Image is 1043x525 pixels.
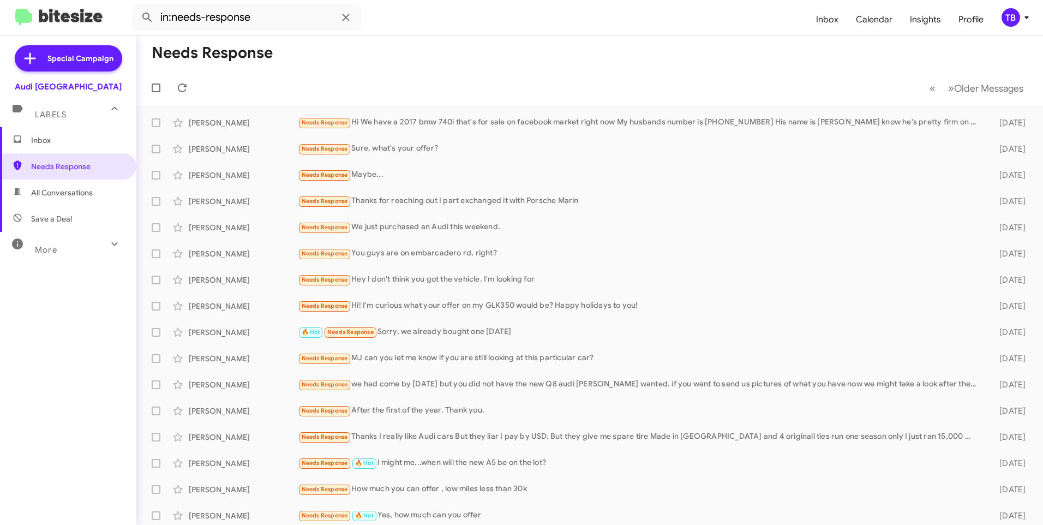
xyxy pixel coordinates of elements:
div: [PERSON_NAME] [189,196,298,207]
span: Needs Response [302,381,348,388]
div: [PERSON_NAME] [189,117,298,128]
span: More [35,245,57,255]
div: we had come by [DATE] but you did not have the new Q8 audi [PERSON_NAME] wanted. if you want to s... [298,378,982,391]
span: Needs Response [302,486,348,493]
span: Inbox [31,135,124,146]
span: 🔥 Hot [355,512,374,519]
span: Needs Response [302,145,348,152]
div: We just purchased an Audi this weekend. [298,221,982,234]
span: Needs Response [302,276,348,283]
div: [PERSON_NAME] [189,510,298,521]
div: [PERSON_NAME] [189,484,298,495]
span: Needs Response [302,302,348,309]
span: Needs Response [302,171,348,178]
div: [PERSON_NAME] [189,379,298,390]
div: [PERSON_NAME] [189,405,298,416]
div: TB [1002,8,1020,27]
a: Calendar [847,4,901,35]
a: Inbox [807,4,847,35]
span: « [930,81,936,95]
button: TB [992,8,1031,27]
a: Profile [950,4,992,35]
div: I might me...when will the new A5 be on the lot? [298,457,982,469]
span: Needs Response [302,512,348,519]
div: [PERSON_NAME] [189,432,298,443]
div: [DATE] [982,432,1034,443]
div: Hey I don't think you got the vehicle. I'm looking for [298,273,982,286]
div: [DATE] [982,353,1034,364]
span: » [948,81,954,95]
div: [PERSON_NAME] [189,327,298,338]
span: Labels [35,110,67,120]
div: Thanks I really like Audi cars But they liar I pay by USD. But they give me spare tire Made in [G... [298,431,982,443]
span: Needs Response [302,407,348,414]
div: [PERSON_NAME] [189,275,298,285]
div: [DATE] [982,196,1034,207]
div: [PERSON_NAME] [189,170,298,181]
div: [DATE] [982,484,1034,495]
button: Next [942,77,1030,99]
div: [DATE] [982,301,1034,312]
div: Yes, how much can you offer [298,509,982,522]
div: [DATE] [982,117,1034,128]
div: [PERSON_NAME] [189,301,298,312]
div: Sorry, we already bought one [DATE] [298,326,982,338]
div: [DATE] [982,510,1034,521]
div: [PERSON_NAME] [189,353,298,364]
span: Older Messages [954,82,1023,94]
span: Needs Response [327,329,374,336]
div: [PERSON_NAME] [189,458,298,469]
h1: Needs Response [152,44,273,62]
span: Needs Response [302,460,348,467]
div: [DATE] [982,458,1034,469]
div: MJ can you let me know if you are still looking at this particular car? [298,352,982,365]
span: Needs Response [31,161,124,172]
nav: Page navigation example [924,77,1030,99]
div: [DATE] [982,405,1034,416]
div: [PERSON_NAME] [189,144,298,154]
div: Maybe... [298,169,982,181]
div: [DATE] [982,222,1034,233]
div: [DATE] [982,248,1034,259]
span: Special Campaign [47,53,113,64]
button: Previous [923,77,942,99]
span: Needs Response [302,250,348,257]
div: Hi! I'm curious what your offer on my GLK350 would be? Happy holidays to you! [298,300,982,312]
span: All Conversations [31,187,93,198]
a: Special Campaign [15,45,122,71]
span: Needs Response [302,198,348,205]
div: [PERSON_NAME] [189,222,298,233]
span: Needs Response [302,433,348,440]
span: Needs Response [302,224,348,231]
div: Thanks for reaching out I part exchanged it with Porsche Marin [298,195,982,207]
span: Needs Response [302,119,348,126]
div: Audi [GEOGRAPHIC_DATA] [15,81,122,92]
div: [PERSON_NAME] [189,248,298,259]
div: Hi We have a 2017 bmw 740i that's for sale on facebook market right now My husbands number is [PH... [298,116,982,129]
div: [DATE] [982,379,1034,390]
div: [DATE] [982,170,1034,181]
input: Search [132,4,361,31]
div: [DATE] [982,144,1034,154]
div: After the first of the year. Thank you. [298,404,982,417]
span: 🔥 Hot [302,329,320,336]
span: Needs Response [302,355,348,362]
div: You guys are on embarcadero rd, right? [298,247,982,260]
div: [DATE] [982,275,1034,285]
div: [DATE] [982,327,1034,338]
div: How much you can offer , low miles less than 30k [298,483,982,496]
span: Save a Deal [31,213,72,224]
div: Sure, what's your offer? [298,142,982,155]
a: Insights [901,4,950,35]
span: 🔥 Hot [355,460,374,467]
